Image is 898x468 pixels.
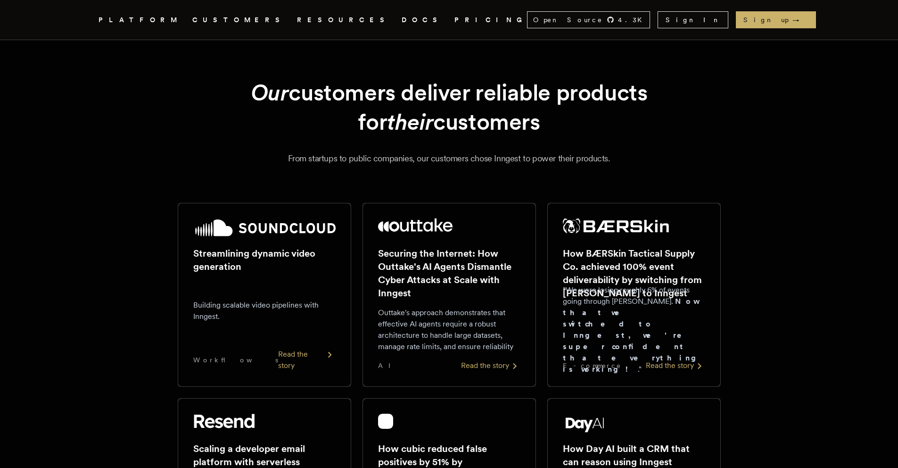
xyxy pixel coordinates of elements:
div: Read the story [461,360,520,371]
em: their [387,108,433,135]
p: Building scalable video pipelines with Inngest. [193,300,336,322]
a: Sign In [658,11,728,28]
img: Outtake [378,218,453,232]
strong: Now that we switched to Inngest, we're super confident that everything is working! [563,297,703,374]
a: PRICING [454,14,527,26]
button: RESOURCES [297,14,390,26]
a: BÆRSkin Tactical Supply Co. logoHow BÆRSkin Tactical Supply Co. achieved 100% event deliverabilit... [547,203,721,387]
h2: Securing the Internet: How Outtake's AI Agents Dismantle Cyber Attacks at Scale with Inngest [378,247,520,300]
img: SoundCloud [193,218,336,237]
a: SoundCloud logoStreamlining dynamic video generationBuilding scalable video pipelines with Innges... [178,203,351,387]
p: From startups to public companies, our customers chose Inngest to power their products. [110,152,789,165]
a: Outtake logoSecuring the Internet: How Outtake's AI Agents Dismantle Cyber Attacks at Scale with ... [362,203,536,387]
h1: customers deliver reliable products for customers [200,78,698,137]
p: "We were losing roughly 6% of events going through [PERSON_NAME]. ." [563,284,705,375]
span: → [792,15,808,25]
a: DOCS [402,14,443,26]
div: Read the story [646,360,705,371]
em: Our [251,79,289,106]
button: PLATFORM [99,14,181,26]
div: Read the story [278,349,336,371]
h2: How BÆRSkin Tactical Supply Co. achieved 100% event deliverability by switching from [PERSON_NAME... [563,247,705,300]
img: cubic [378,414,393,429]
span: Open Source [533,15,603,25]
p: Outtake's approach demonstrates that effective AI agents require a robust architecture to handle ... [378,307,520,352]
h2: Streamlining dynamic video generation [193,247,336,273]
span: E-commerce [563,361,621,370]
span: 4.3 K [618,15,648,25]
span: Workflows [193,355,278,365]
img: Resend [193,414,255,429]
img: BÆRSkin Tactical Supply Co. [563,218,669,234]
img: Day AI [563,414,607,433]
span: AI [378,361,399,370]
a: Sign up [736,11,816,28]
a: CUSTOMERS [192,14,286,26]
